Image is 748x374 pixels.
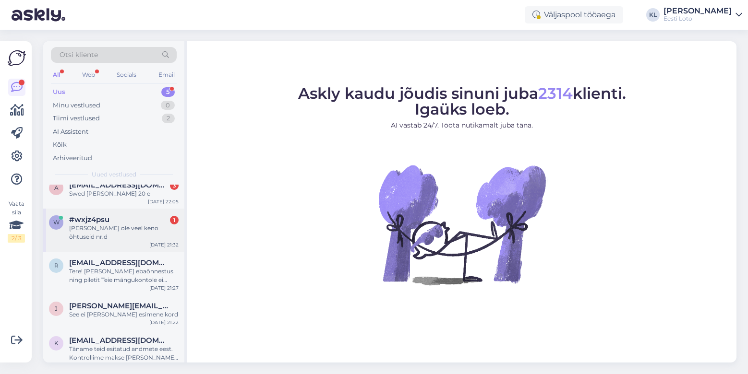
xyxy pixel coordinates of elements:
img: No Chat active [375,138,548,311]
div: Kõik [53,140,67,150]
div: 5 [161,87,175,97]
div: Uus [53,87,65,97]
span: Uued vestlused [92,170,136,179]
div: Minu vestlused [53,101,100,110]
div: 0 [161,101,175,110]
span: kaupo.korm@gmail.com [69,336,169,345]
span: w [53,219,60,226]
div: 2 / 3 [8,234,25,243]
span: a [54,184,59,191]
span: r [54,262,59,269]
div: AI Assistent [53,127,88,137]
div: Eesti Loto [664,15,732,23]
div: Swed [PERSON_NAME] 20 e [69,189,179,198]
div: Web [80,69,97,81]
div: Arhiveeritud [53,153,92,163]
div: [DATE] 21:22 [149,319,179,326]
div: 3 [170,181,179,190]
span: annikaprise3@gmail.cm [69,181,169,189]
div: Email [157,69,177,81]
p: AI vastab 24/7. Tööta nutikamalt juba täna. [298,120,626,130]
div: Tere! [PERSON_NAME] ebaõnnestus ning piletit Teie mängukontole ei ilmunud, palume edastada [PERSO... [69,267,179,284]
span: k [54,339,59,347]
div: [PERSON_NAME] ole veel keno õhtuseid nr.d [69,224,179,241]
div: [DATE] 22:05 [148,198,179,205]
div: KL [646,8,660,22]
div: See ei [PERSON_NAME] esimene kord [69,310,179,319]
div: [DATE] 21:09 [149,362,179,369]
div: [DATE] 21:32 [149,241,179,248]
div: All [51,69,62,81]
span: #wxjz4psu [69,215,109,224]
div: Täname teid esitatud andmete eest. Kontrollime makse [PERSON_NAME] suuname selle teie e-rahakotti... [69,345,179,362]
img: Askly Logo [8,49,26,67]
div: [PERSON_NAME] [664,7,732,15]
span: j [55,305,58,312]
div: Vaata siia [8,199,25,243]
span: Askly kaudu jõudis sinuni juba klienti. Igaüks loeb. [298,84,626,118]
div: Väljaspool tööaega [525,6,623,23]
span: reigina89@gmail.com [69,258,169,267]
span: Otsi kliente [60,50,98,60]
div: 2 [162,114,175,123]
div: Tiimi vestlused [53,114,100,123]
span: jana.martinson@mail.ee [69,302,169,310]
div: [DATE] 21:27 [149,284,179,292]
div: Socials [115,69,138,81]
a: [PERSON_NAME]Eesti Loto [664,7,742,23]
span: 2314 [538,84,573,103]
div: 1 [170,216,179,224]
